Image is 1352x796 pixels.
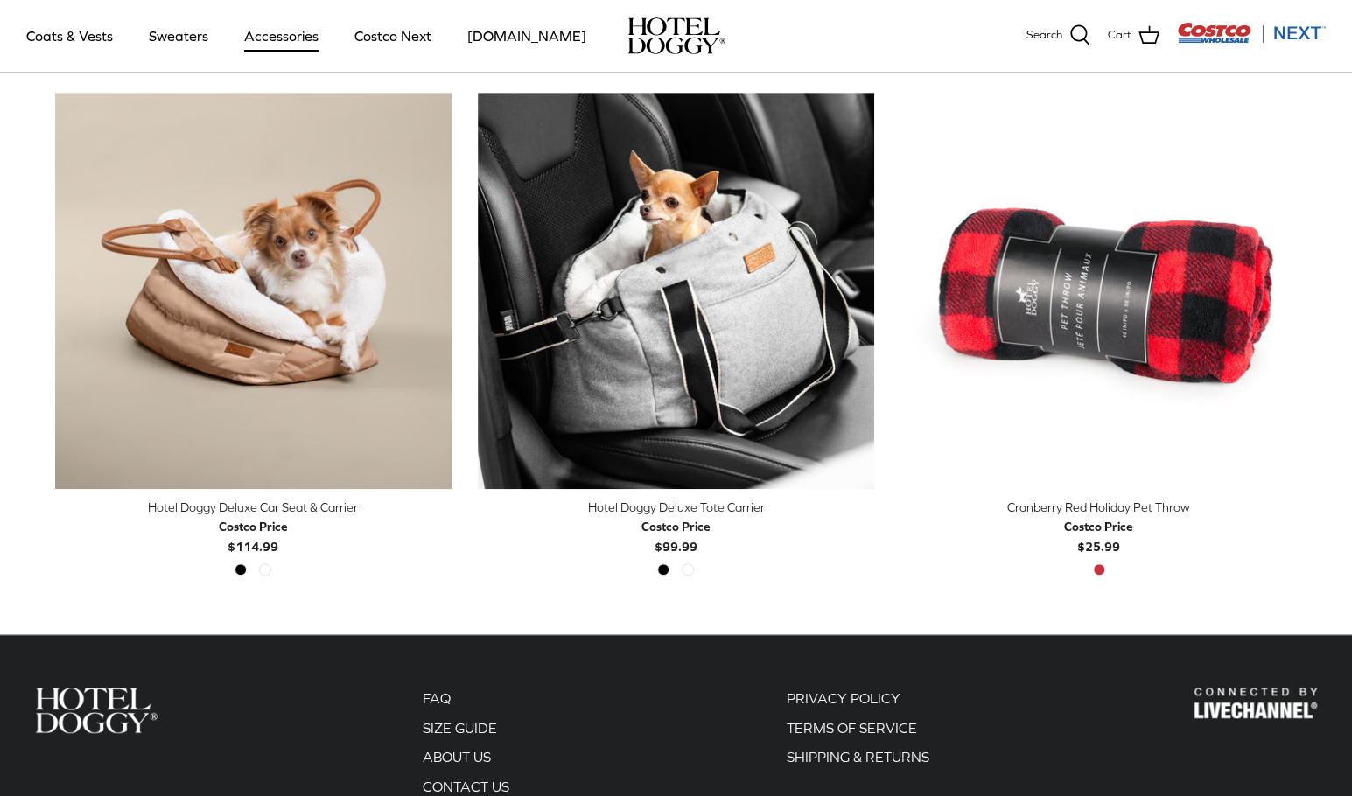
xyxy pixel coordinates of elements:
[627,17,725,54] a: hoteldoggy.com hoteldoggycom
[478,93,874,489] a: Hotel Doggy Deluxe Tote Carrier
[1177,33,1326,46] a: Visit Costco Next
[1026,26,1062,45] span: Search
[423,690,451,706] a: FAQ
[627,17,725,54] img: hoteldoggycom
[900,498,1297,517] div: Cranberry Red Holiday Pet Throw
[11,6,129,66] a: Coats & Vests
[35,688,158,732] img: Hotel Doggy Costco Next
[55,93,452,489] a: Hotel Doggy Deluxe Car Seat & Carrier
[787,720,917,736] a: TERMS OF SERVICE
[1177,22,1326,44] img: Costco Next
[228,6,334,66] a: Accessories
[478,498,874,517] div: Hotel Doggy Deluxe Tote Carrier
[219,517,288,536] div: Costco Price
[1026,24,1090,47] a: Search
[1108,24,1159,47] a: Cart
[787,690,900,706] a: PRIVACY POLICY
[423,720,497,736] a: SIZE GUIDE
[55,498,452,556] a: Hotel Doggy Deluxe Car Seat & Carrier Costco Price$114.99
[1064,517,1133,536] div: Costco Price
[423,779,509,794] a: CONTACT US
[219,517,288,553] b: $114.99
[787,749,929,765] a: SHIPPING & RETURNS
[900,93,1297,489] a: Cranberry Red Holiday Pet Throw
[452,6,602,66] a: [DOMAIN_NAME]
[339,6,447,66] a: Costco Next
[641,517,711,536] div: Costco Price
[478,498,874,556] a: Hotel Doggy Deluxe Tote Carrier Costco Price$99.99
[133,6,224,66] a: Sweaters
[1108,26,1131,45] span: Cart
[900,498,1297,556] a: Cranberry Red Holiday Pet Throw Costco Price$25.99
[1194,688,1317,718] img: Hotel Doggy Costco Next
[55,498,452,517] div: Hotel Doggy Deluxe Car Seat & Carrier
[1064,517,1133,553] b: $25.99
[641,517,711,553] b: $99.99
[423,749,491,765] a: ABOUT US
